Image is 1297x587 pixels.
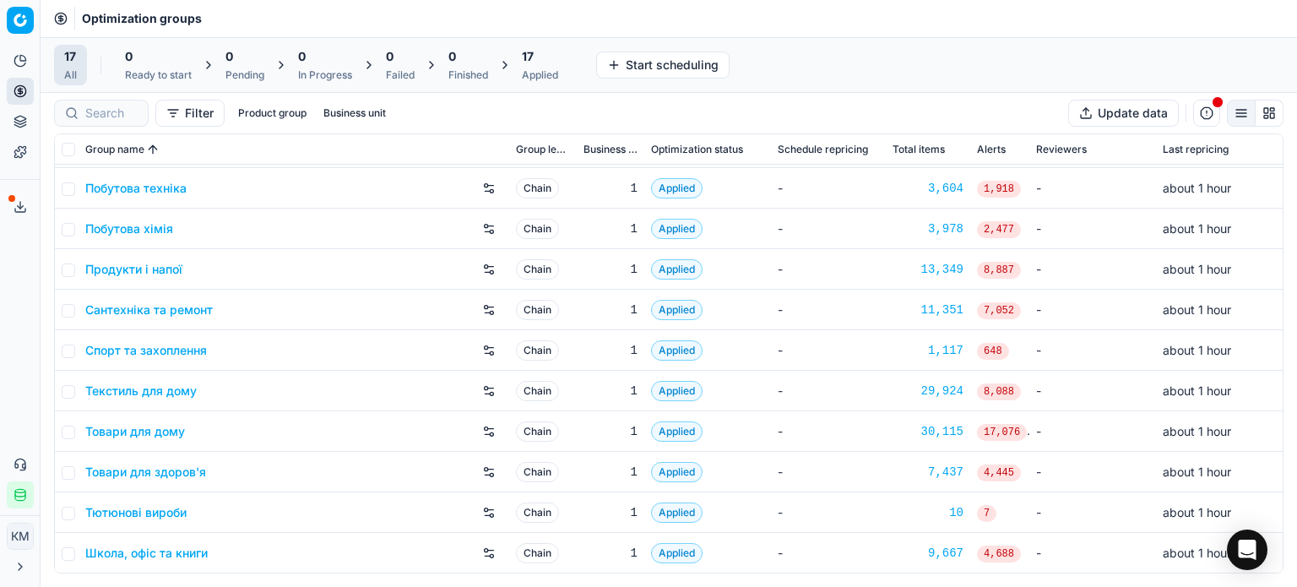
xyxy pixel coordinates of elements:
[516,503,559,523] span: Chain
[651,543,703,563] span: Applied
[651,259,703,280] span: Applied
[583,423,638,440] div: 1
[778,143,868,156] span: Schedule repricing
[1029,411,1156,452] td: -
[1029,452,1156,492] td: -
[1029,492,1156,533] td: -
[771,249,886,290] td: -
[85,143,144,156] span: Group name
[977,343,1009,360] span: 648
[1163,424,1231,438] span: about 1 hour
[893,342,963,359] a: 1,117
[977,221,1021,238] span: 2,477
[516,381,559,401] span: Chain
[977,143,1006,156] span: Alerts
[225,48,233,65] span: 0
[125,68,192,82] div: Ready to start
[1163,383,1231,398] span: about 1 hour
[155,100,225,127] button: Filter
[583,464,638,481] div: 1
[516,259,559,280] span: Chain
[386,48,393,65] span: 0
[977,505,996,522] span: 7
[977,424,1027,441] span: 17,076
[298,48,306,65] span: 0
[651,381,703,401] span: Applied
[651,340,703,361] span: Applied
[893,504,963,521] a: 10
[144,141,161,158] button: Sorted by Group name ascending
[893,423,963,440] a: 30,115
[977,262,1021,279] span: 8,887
[1227,530,1267,570] div: Open Intercom Messenger
[516,543,559,563] span: Chain
[596,52,730,79] button: Start scheduling
[651,300,703,320] span: Applied
[298,68,352,82] div: In Progress
[771,452,886,492] td: -
[1163,221,1231,236] span: about 1 hour
[448,68,488,82] div: Finished
[225,68,264,82] div: Pending
[651,219,703,239] span: Applied
[85,302,213,318] a: Сантехніка та ремонт
[1029,168,1156,209] td: -
[583,180,638,197] div: 1
[1163,262,1231,276] span: about 1 hour
[651,503,703,523] span: Applied
[583,504,638,521] div: 1
[522,68,558,82] div: Applied
[583,545,638,562] div: 1
[85,105,138,122] input: Search
[893,302,963,318] a: 11,351
[893,545,963,562] a: 9,667
[771,330,886,371] td: -
[516,462,559,482] span: Chain
[893,464,963,481] a: 7,437
[7,523,34,550] button: КM
[583,342,638,359] div: 1
[651,178,703,198] span: Applied
[522,48,534,65] span: 17
[1029,209,1156,249] td: -
[448,48,456,65] span: 0
[82,10,202,27] span: Optimization groups
[893,261,963,278] a: 13,349
[893,180,963,197] a: 3,604
[85,180,187,197] a: Побутова техніка
[85,423,185,440] a: Товари для дому
[651,462,703,482] span: Applied
[651,143,743,156] span: Optimization status
[1068,100,1179,127] button: Update data
[893,220,963,237] a: 3,978
[977,302,1021,319] span: 7,052
[8,524,33,549] span: КM
[651,421,703,442] span: Applied
[1029,533,1156,573] td: -
[977,383,1021,400] span: 8,088
[1163,181,1231,195] span: about 1 hour
[85,464,206,481] a: Товари для здоров'я
[771,533,886,573] td: -
[977,181,1021,198] span: 1,918
[125,48,133,65] span: 0
[64,48,76,65] span: 17
[977,465,1021,481] span: 4,445
[1163,505,1231,519] span: about 1 hour
[1029,371,1156,411] td: -
[516,340,559,361] span: Chain
[771,371,886,411] td: -
[516,219,559,239] span: Chain
[1163,343,1231,357] span: about 1 hour
[583,302,638,318] div: 1
[1029,249,1156,290] td: -
[1163,546,1231,560] span: about 1 hour
[893,383,963,399] div: 29,924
